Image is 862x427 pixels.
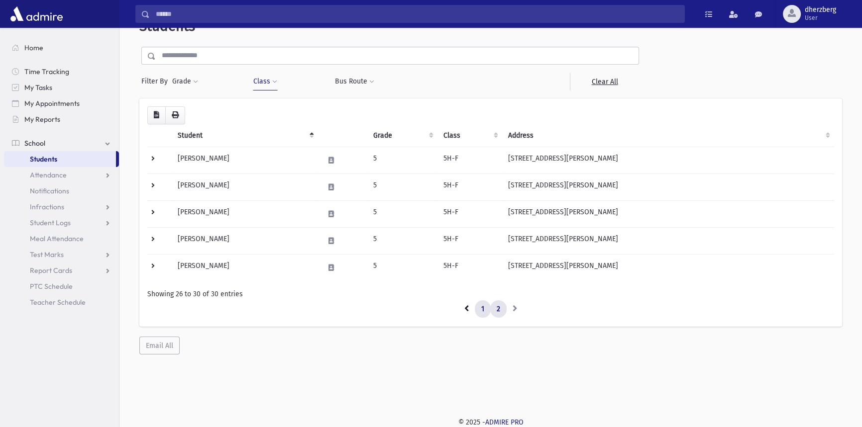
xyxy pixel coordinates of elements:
[502,200,834,227] td: [STREET_ADDRESS][PERSON_NAME]
[502,227,834,254] td: [STREET_ADDRESS][PERSON_NAME]
[24,139,45,148] span: School
[172,147,318,173] td: [PERSON_NAME]
[24,115,60,124] span: My Reports
[570,73,639,90] a: Clear All
[172,173,318,200] td: [PERSON_NAME]
[490,300,507,318] a: 2
[24,67,69,76] span: Time Tracking
[147,289,834,299] div: Showing 26 to 30 of 30 entries
[150,5,684,23] input: Search
[4,199,119,215] a: Infractions
[4,80,119,95] a: My Tasks
[367,173,437,200] td: 5
[4,111,119,127] a: My Reports
[30,266,72,275] span: Report Cards
[4,95,119,111] a: My Appointments
[4,167,119,183] a: Attendance
[367,147,437,173] td: 5
[4,64,119,80] a: Time Tracking
[367,227,437,254] td: 5
[172,124,318,147] th: Student: activate to sort column descending
[4,183,119,199] a: Notifications
[172,200,318,227] td: [PERSON_NAME]
[4,215,119,231] a: Student Logs
[30,250,64,259] span: Test Marks
[147,106,166,124] button: CSV
[139,337,180,354] button: Email All
[334,73,375,90] button: Bus Route
[30,155,57,164] span: Students
[485,418,524,427] a: ADMIRE PRO
[24,83,52,92] span: My Tasks
[30,186,69,195] span: Notifications
[367,200,437,227] td: 5
[502,147,834,173] td: [STREET_ADDRESS][PERSON_NAME]
[4,231,119,247] a: Meal Attendance
[30,234,84,243] span: Meal Attendance
[437,147,502,173] td: 5H-F
[4,135,119,151] a: School
[502,173,834,200] td: [STREET_ADDRESS][PERSON_NAME]
[437,124,502,147] th: Class: activate to sort column ascending
[30,171,67,179] span: Attendance
[437,227,502,254] td: 5H-F
[367,254,437,281] td: 5
[165,106,185,124] button: Print
[437,200,502,227] td: 5H-F
[24,99,80,108] span: My Appointments
[172,254,318,281] td: [PERSON_NAME]
[30,218,71,227] span: Student Logs
[8,4,65,24] img: AdmirePro
[30,298,86,307] span: Teacher Schedule
[502,254,834,281] td: [STREET_ADDRESS][PERSON_NAME]
[4,40,119,56] a: Home
[437,254,502,281] td: 5H-F
[253,73,278,90] button: Class
[24,43,43,52] span: Home
[805,14,836,22] span: User
[805,6,836,14] span: dherzberg
[172,73,199,90] button: Grade
[30,282,73,291] span: PTC Schedule
[502,124,834,147] th: Address: activate to sort column ascending
[30,202,64,211] span: Infractions
[367,124,437,147] th: Grade: activate to sort column ascending
[475,300,491,318] a: 1
[4,247,119,262] a: Test Marks
[4,278,119,294] a: PTC Schedule
[4,151,116,167] a: Students
[172,227,318,254] td: [PERSON_NAME]
[4,262,119,278] a: Report Cards
[437,173,502,200] td: 5H-F
[4,294,119,310] a: Teacher Schedule
[141,76,172,86] span: Filter By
